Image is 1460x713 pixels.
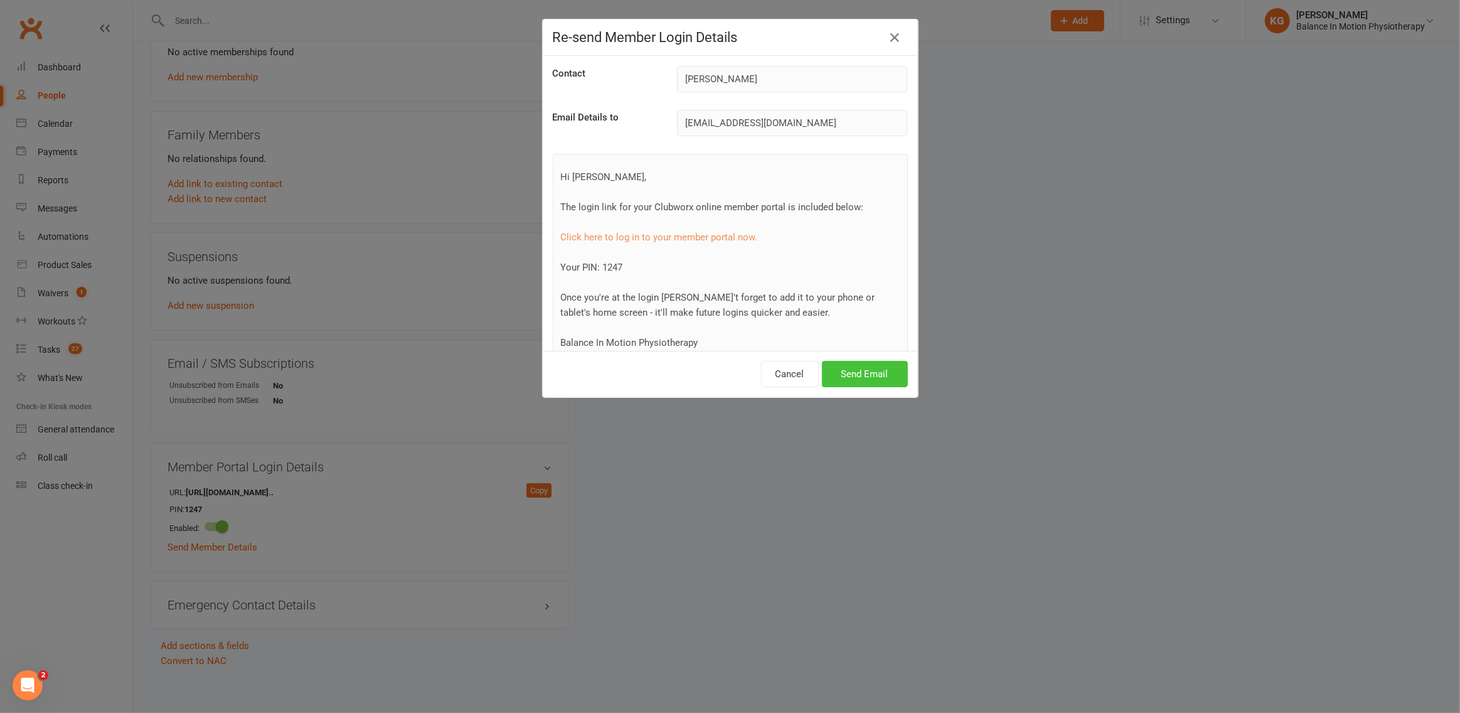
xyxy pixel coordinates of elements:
[561,171,647,183] span: Hi [PERSON_NAME],
[822,361,908,387] button: Send Email
[553,110,619,125] label: Email Details to
[553,29,908,45] h4: Re-send Member Login Details
[561,262,623,273] span: Your PIN: 1247
[761,361,819,387] button: Cancel
[561,201,864,213] span: The login link for your Clubworx online member portal is included below:
[561,232,758,243] a: Click here to log in to your member portal now.
[561,292,875,318] span: Once you're at the login [PERSON_NAME]'t forget to add it to your phone or tablet's home screen -...
[561,337,698,348] span: Balance In Motion Physiotherapy
[885,28,905,48] button: Close
[553,66,586,81] label: Contact
[13,670,43,700] iframe: Intercom live chat
[38,670,48,680] span: 2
